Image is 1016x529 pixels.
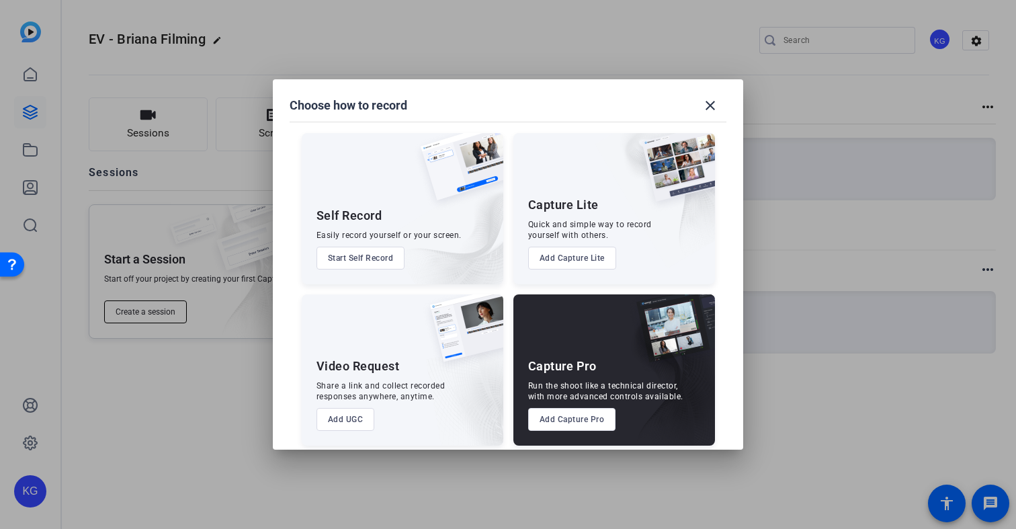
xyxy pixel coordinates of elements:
[425,336,503,446] img: embarkstudio-ugc-content.png
[316,358,400,374] div: Video Request
[528,197,599,213] div: Capture Lite
[316,208,382,224] div: Self Record
[528,408,616,431] button: Add Capture Pro
[702,97,718,114] mat-icon: close
[528,380,683,402] div: Run the shoot like a technical director, with more advanced controls available.
[528,358,597,374] div: Capture Pro
[386,162,503,284] img: embarkstudio-self-record.png
[290,97,407,114] h1: Choose how to record
[411,133,503,214] img: self-record.png
[528,219,652,241] div: Quick and simple way to record yourself with others.
[420,294,503,376] img: ugc-content.png
[316,408,375,431] button: Add UGC
[595,133,715,268] img: embarkstudio-capture-lite.png
[316,247,405,270] button: Start Self Record
[616,311,715,446] img: embarkstudio-capture-pro.png
[626,294,715,376] img: capture-pro.png
[316,380,446,402] div: Share a link and collect recorded responses anywhere, anytime.
[316,230,462,241] div: Easily record yourself or your screen.
[632,133,715,215] img: capture-lite.png
[528,247,616,270] button: Add Capture Lite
